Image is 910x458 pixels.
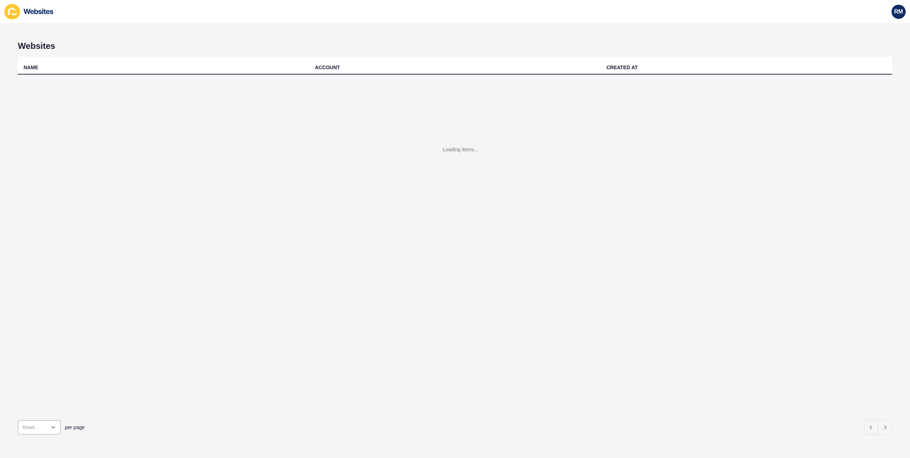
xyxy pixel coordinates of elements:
[65,424,85,431] span: per page
[18,41,892,51] h1: Websites
[315,64,340,71] div: ACCOUNT
[24,64,38,71] div: NAME
[443,146,478,153] div: Loading items...
[18,420,61,434] div: open menu
[894,8,903,15] span: RM
[607,64,638,71] div: CREATED AT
